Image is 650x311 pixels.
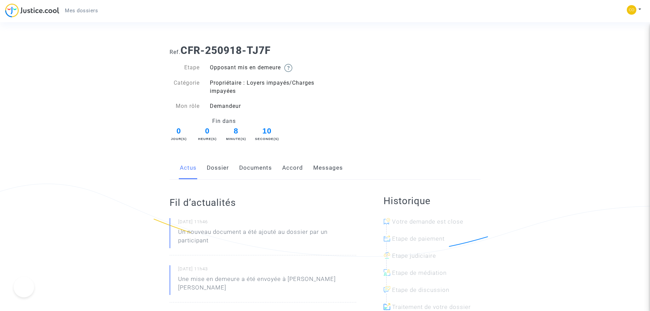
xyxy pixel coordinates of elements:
div: Fin dans [164,117,284,125]
b: CFR-250918-TJ7F [180,44,271,56]
div: Demandeur [205,102,325,110]
span: 10 [255,125,279,137]
img: jc-logo.svg [5,3,59,17]
small: [DATE] 11h43 [178,266,356,275]
div: Opposant mis en demeure [205,63,325,72]
span: Ref. [170,49,180,55]
a: Mes dossiers [59,5,103,16]
div: Propriétaire : Loyers impayés/Charges impayées [205,79,325,95]
img: help.svg [284,64,292,72]
div: Etape [164,63,205,72]
a: Documents [239,157,272,179]
span: 0 [169,125,189,137]
a: Dossier [207,157,229,179]
a: Messages [313,157,343,179]
h2: Historique [384,195,480,207]
span: Votre demande est close [392,218,463,225]
div: Heure(s) [198,137,217,141]
a: Actus [180,157,197,179]
span: 8 [226,125,246,137]
span: 0 [198,125,217,137]
span: Mes dossiers [65,8,98,14]
small: [DATE] 11h46 [178,219,356,228]
div: Seconde(s) [255,137,279,141]
div: Mon rôle [164,102,205,110]
h2: Fil d’actualités [170,197,356,209]
p: Une mise en demeure a été envoyée à [PERSON_NAME] [PERSON_NAME] [178,275,356,295]
a: Accord [282,157,303,179]
div: Minute(s) [226,137,246,141]
iframe: Help Scout Beacon - Open [14,277,34,297]
p: Un nouveau document a été ajouté au dossier par un participant [178,228,356,248]
img: 38b4a36a50ee8c19d5d4da1f2d0098ea [627,5,636,15]
div: Jour(s) [169,137,189,141]
div: Catégorie [164,79,205,95]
